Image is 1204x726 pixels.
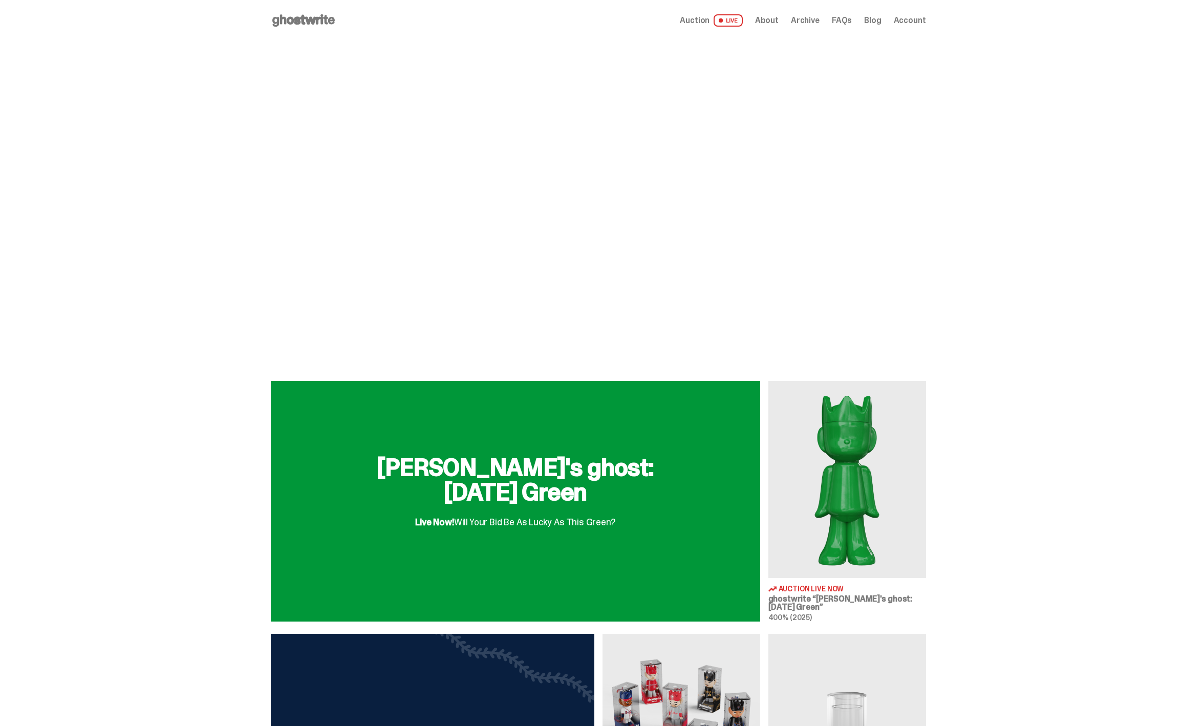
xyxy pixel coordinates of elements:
a: Auction LIVE [680,14,742,27]
a: FAQs [832,16,852,25]
div: Will Your Bid Be As Lucky As This Green? [415,508,615,527]
a: Archive [791,16,820,25]
h3: ghostwrite “[PERSON_NAME]'s ghost: [DATE] Green” [768,595,926,611]
a: Schrödinger's ghost: Sunday Green Auction Live Now [768,381,926,622]
a: About [755,16,779,25]
h2: [PERSON_NAME]'s ghost: [DATE] Green [352,455,679,504]
a: Account [894,16,926,25]
span: Auction Live Now [779,585,844,592]
span: LIVE [714,14,743,27]
img: Schrödinger's ghost: Sunday Green [768,381,926,578]
span: Live Now! [415,516,454,528]
span: Auction [680,16,709,25]
a: Blog [864,16,881,25]
span: 400% (2025) [768,613,812,622]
